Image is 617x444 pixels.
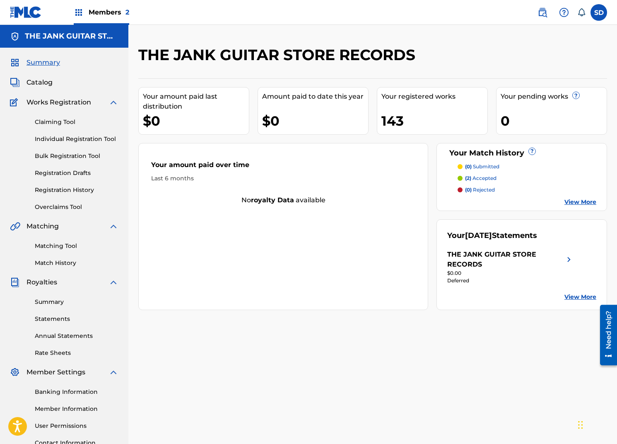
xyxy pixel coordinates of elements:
[590,4,607,21] div: User Menu
[381,92,487,102] div: Your registered works
[576,404,617,444] iframe: Chat Widget
[564,198,596,206] a: View More
[108,277,118,287] img: expand
[35,298,118,306] a: Summary
[465,187,472,193] span: (0)
[465,175,471,181] span: (2)
[35,242,118,250] a: Matching Tool
[251,196,294,204] strong: royalty data
[529,148,535,155] span: ?
[578,412,583,437] div: Drag
[35,152,118,160] a: Bulk Registration Tool
[27,97,91,107] span: Works Registration
[10,6,42,18] img: MLC Logo
[89,7,129,17] span: Members
[458,163,596,170] a: (0) submitted
[465,175,496,182] p: accepted
[108,221,118,231] img: expand
[151,174,415,183] div: Last 6 months
[35,203,118,211] a: Overclaims Tool
[35,405,118,413] a: Member Information
[465,231,492,240] span: [DATE]
[262,92,368,102] div: Amount paid to date this year
[139,195,428,205] div: No available
[27,78,53,87] span: Catalog
[10,97,21,107] img: Works Registration
[35,135,118,143] a: Individual Registration Tool
[25,32,118,41] h5: THE JANK GUITAR STORE RECORDS
[10,78,53,87] a: CatalogCatalog
[27,58,60,68] span: Summary
[138,46,419,64] h2: THE JANK GUITAR STORE RECORDS
[143,92,249,112] div: Your amount paid last distribution
[10,277,20,287] img: Royalties
[10,221,20,231] img: Matching
[381,112,487,130] div: 143
[594,301,617,368] iframe: Resource Center
[10,58,20,68] img: Summary
[35,186,118,194] a: Registration History
[573,92,579,99] span: ?
[447,230,537,241] div: Your Statements
[447,277,574,284] div: Deferred
[447,250,574,284] a: THE JANK GUITAR STORE RECORDSright chevron icon$0.00Deferred
[35,169,118,177] a: Registration Drafts
[35,118,118,126] a: Claiming Tool
[559,7,569,17] img: help
[35,315,118,323] a: Statements
[35,332,118,340] a: Annual Statements
[10,32,20,41] img: Accounts
[35,388,118,396] a: Banking Information
[465,186,495,194] p: rejected
[35,349,118,357] a: Rate Sheets
[458,175,596,182] a: (2) accepted
[108,97,118,107] img: expand
[458,186,596,194] a: (0) rejected
[10,58,60,68] a: SummarySummary
[447,148,596,159] div: Your Match History
[35,422,118,430] a: User Permissions
[143,112,249,130] div: $0
[534,4,551,21] a: Public Search
[74,7,84,17] img: Top Rightsholders
[35,259,118,267] a: Match History
[564,293,596,301] a: View More
[125,8,129,16] span: 2
[447,250,564,269] div: THE JANK GUITAR STORE RECORDS
[262,112,368,130] div: $0
[537,7,547,17] img: search
[27,367,85,377] span: Member Settings
[556,4,572,21] div: Help
[447,269,574,277] div: $0.00
[10,78,20,87] img: Catalog
[465,163,499,170] p: submitted
[108,367,118,377] img: expand
[27,277,57,287] span: Royalties
[501,112,607,130] div: 0
[151,160,415,174] div: Your amount paid over time
[10,367,20,377] img: Member Settings
[501,92,607,102] div: Your pending works
[564,250,574,269] img: right chevron icon
[27,221,59,231] span: Matching
[465,163,472,170] span: (0)
[577,8,586,17] div: Notifications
